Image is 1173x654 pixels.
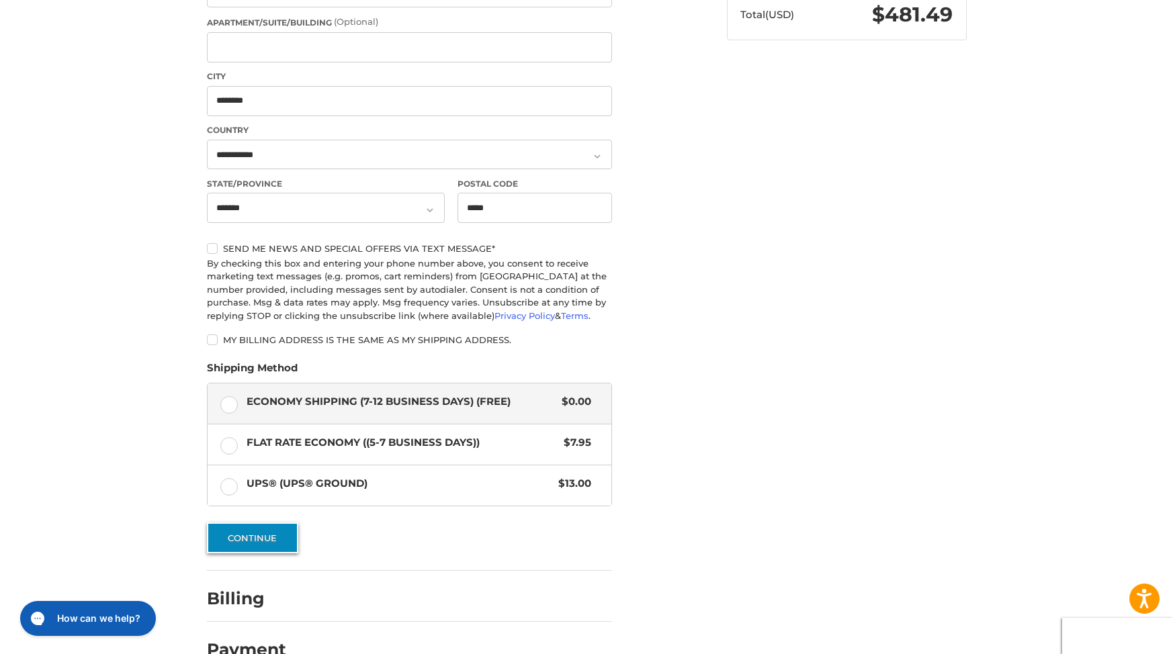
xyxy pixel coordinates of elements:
[207,124,612,136] label: Country
[247,476,552,492] span: UPS® (UPS® Ground)
[207,71,612,83] label: City
[556,394,592,410] span: $0.00
[458,178,612,190] label: Postal Code
[334,16,378,27] small: (Optional)
[494,310,555,321] a: Privacy Policy
[740,8,794,21] span: Total (USD)
[207,522,298,553] button: Continue
[207,178,445,190] label: State/Province
[207,334,612,345] label: My billing address is the same as my shipping address.
[207,588,286,609] h2: Billing
[207,257,612,323] div: By checking this box and entering your phone number above, you consent to receive marketing text ...
[247,435,558,451] span: Flat Rate Economy ((5-7 Business Days))
[207,243,612,254] label: Send me news and special offers via text message*
[558,435,592,451] span: $7.95
[207,361,298,382] legend: Shipping Method
[552,476,592,492] span: $13.00
[1062,618,1173,654] iframe: Google Customer Reviews
[872,2,953,27] span: $481.49
[13,596,160,641] iframe: Gorgias live chat messenger
[247,394,556,410] span: Economy Shipping (7-12 Business Days) (Free)
[561,310,589,321] a: Terms
[207,15,612,29] label: Apartment/Suite/Building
